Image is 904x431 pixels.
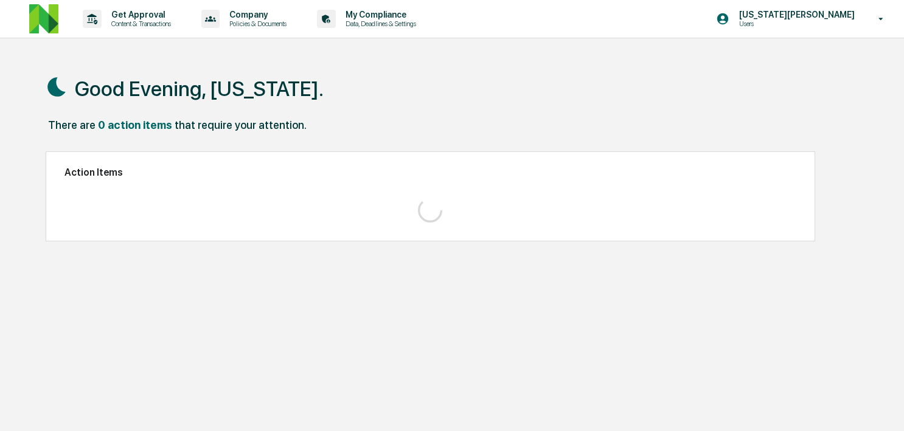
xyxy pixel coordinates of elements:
div: that require your attention. [175,119,307,131]
h2: Action Items [64,167,797,178]
p: Company [220,10,293,19]
div: There are [48,119,96,131]
h1: Good Evening, [US_STATE]. [75,77,324,101]
p: Data, Deadlines & Settings [336,19,422,28]
p: Get Approval [102,10,177,19]
p: My Compliance [336,10,422,19]
p: [US_STATE][PERSON_NAME] [729,10,861,19]
p: Content & Transactions [102,19,177,28]
p: Policies & Documents [220,19,293,28]
img: logo [29,4,58,33]
div: 0 action items [98,119,172,131]
p: Users [729,19,849,28]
